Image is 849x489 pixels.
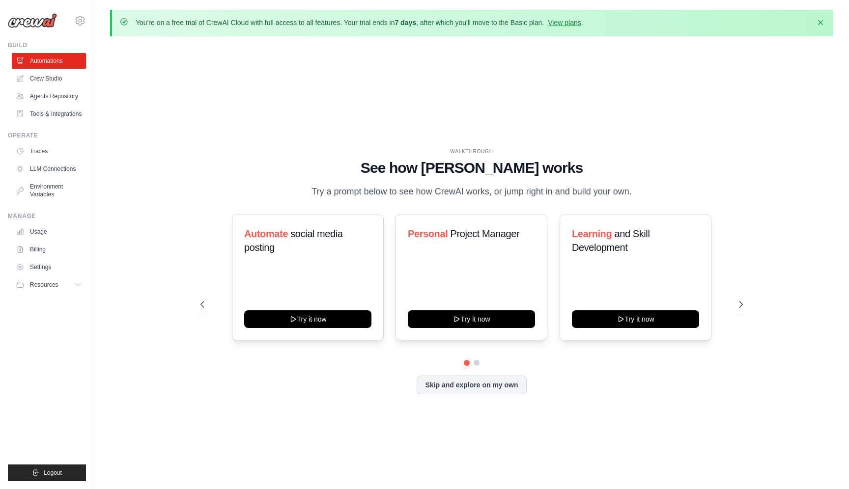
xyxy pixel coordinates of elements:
[12,88,86,104] a: Agents Repository
[30,281,58,289] span: Resources
[12,106,86,122] a: Tools & Integrations
[44,469,62,477] span: Logout
[8,132,86,139] div: Operate
[12,53,86,69] a: Automations
[12,143,86,159] a: Traces
[12,242,86,257] a: Billing
[200,159,743,177] h1: See how [PERSON_NAME] works
[548,19,581,27] a: View plans
[408,310,535,328] button: Try it now
[136,18,583,27] p: You're on a free trial of CrewAI Cloud with full access to all features. Your trial ends in , aft...
[200,148,743,155] div: WALKTHROUGH
[12,259,86,275] a: Settings
[8,212,86,220] div: Manage
[12,71,86,86] a: Crew Studio
[408,228,448,239] span: Personal
[8,464,86,481] button: Logout
[8,41,86,49] div: Build
[12,224,86,240] a: Usage
[8,13,57,28] img: Logo
[395,19,416,27] strong: 7 days
[572,228,612,239] span: Learning
[12,161,86,177] a: LLM Connections
[572,228,650,253] span: and Skill Development
[244,228,288,239] span: Automate
[244,310,371,328] button: Try it now
[451,228,520,239] span: Project Manager
[244,228,343,253] span: social media posting
[572,310,699,328] button: Try it now
[12,179,86,202] a: Environment Variables
[307,185,637,199] p: Try a prompt below to see how CrewAI works, or jump right in and build your own.
[417,376,526,394] button: Skip and explore on my own
[12,277,86,293] button: Resources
